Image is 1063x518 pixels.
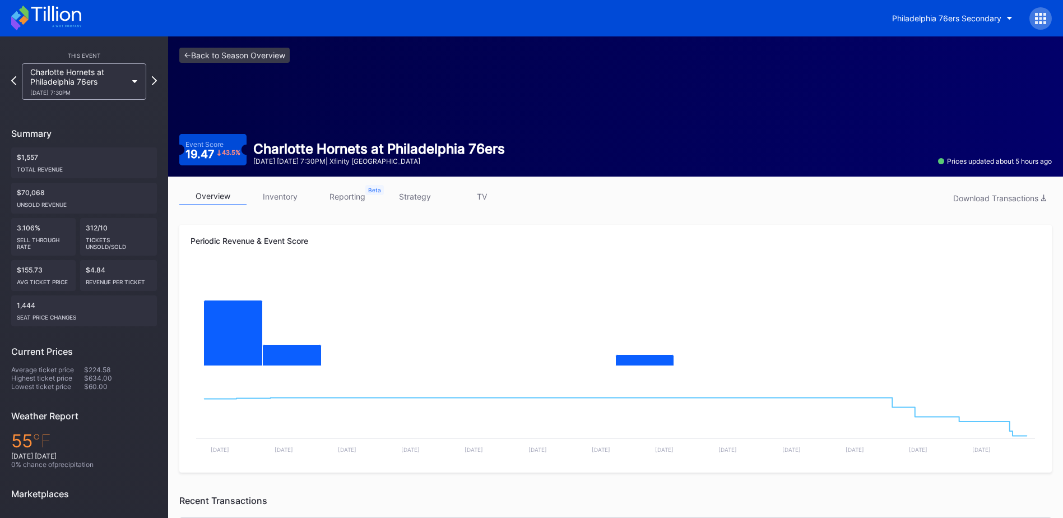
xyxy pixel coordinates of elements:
[11,452,157,460] div: [DATE] [DATE]
[17,161,151,173] div: Total Revenue
[11,346,157,357] div: Current Prices
[84,366,157,374] div: $224.58
[11,218,76,256] div: 3.106%
[11,128,157,139] div: Summary
[86,232,152,250] div: Tickets Unsold/Sold
[191,377,1041,461] svg: Chart title
[185,140,224,149] div: Event Score
[17,197,151,208] div: Unsold Revenue
[11,488,157,499] div: Marketplaces
[782,446,801,453] text: [DATE]
[892,13,1001,23] div: Philadelphia 76ers Secondary
[84,382,157,391] div: $60.00
[185,149,241,160] div: 19.47
[381,188,448,205] a: strategy
[11,430,157,452] div: 55
[884,8,1021,29] button: Philadelphia 76ers Secondary
[33,430,51,452] span: ℉
[11,382,84,391] div: Lowest ticket price
[11,260,76,291] div: $155.73
[84,374,157,382] div: $634.00
[17,232,70,250] div: Sell Through Rate
[179,188,247,205] a: overview
[191,265,1041,377] svg: Chart title
[179,495,1052,506] div: Recent Transactions
[465,446,483,453] text: [DATE]
[592,446,610,453] text: [DATE]
[30,89,127,96] div: [DATE] 7:30PM
[972,446,991,453] text: [DATE]
[11,52,157,59] div: This Event
[30,67,127,96] div: Charlotte Hornets at Philadelphia 76ers
[314,188,381,205] a: reporting
[179,48,290,63] a: <-Back to Season Overview
[718,446,737,453] text: [DATE]
[11,147,157,178] div: $1,557
[253,157,505,165] div: [DATE] [DATE] 7:30PM | Xfinity [GEOGRAPHIC_DATA]
[953,193,1046,203] div: Download Transactions
[948,191,1052,206] button: Download Transactions
[222,150,240,156] div: 43.5 %
[17,309,151,321] div: seat price changes
[655,446,674,453] text: [DATE]
[338,446,356,453] text: [DATE]
[846,446,864,453] text: [DATE]
[11,183,157,214] div: $70,068
[11,295,157,326] div: 1,444
[17,274,70,285] div: Avg ticket price
[11,410,157,422] div: Weather Report
[11,374,84,382] div: Highest ticket price
[253,141,505,157] div: Charlotte Hornets at Philadelphia 76ers
[80,260,157,291] div: $4.84
[191,236,1041,246] div: Periodic Revenue & Event Score
[909,446,927,453] text: [DATE]
[938,157,1052,165] div: Prices updated about 5 hours ago
[80,218,157,256] div: 312/10
[528,446,547,453] text: [DATE]
[247,188,314,205] a: inventory
[11,460,157,469] div: 0 % chance of precipitation
[11,366,84,374] div: Average ticket price
[86,274,152,285] div: Revenue per ticket
[275,446,293,453] text: [DATE]
[448,188,516,205] a: TV
[401,446,420,453] text: [DATE]
[211,446,229,453] text: [DATE]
